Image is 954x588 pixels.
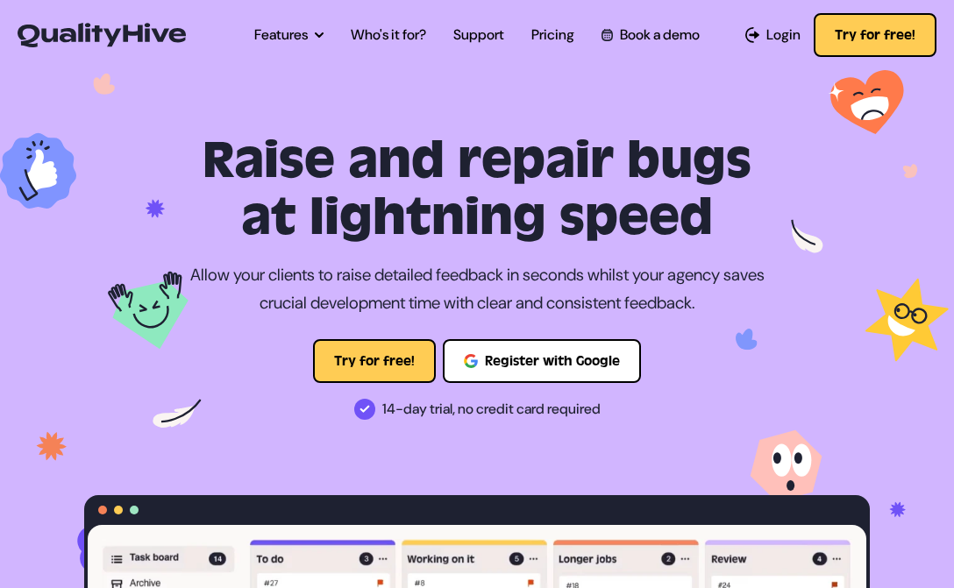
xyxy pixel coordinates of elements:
a: Who's it for? [351,25,426,46]
img: 14-day trial, no credit card required [354,399,375,420]
button: Try for free! [313,339,436,383]
button: Register with Google [443,339,641,383]
button: Try for free! [814,13,936,57]
img: QualityHive - Bug Tracking Tool [18,23,186,47]
a: Book a demo [602,25,700,46]
span: 14-day trial, no credit card required [382,395,601,423]
a: Features [254,25,324,46]
img: Book a QualityHive Demo [602,29,613,40]
p: Allow your clients to raise detailed feedback in seconds whilst your agency saves crucial develop... [174,261,780,318]
a: Support [453,25,504,46]
a: Pricing [531,25,574,46]
h1: Raise and repair bugs at lightning speed [84,133,870,247]
span: Login [766,25,801,46]
a: Login [745,25,801,46]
